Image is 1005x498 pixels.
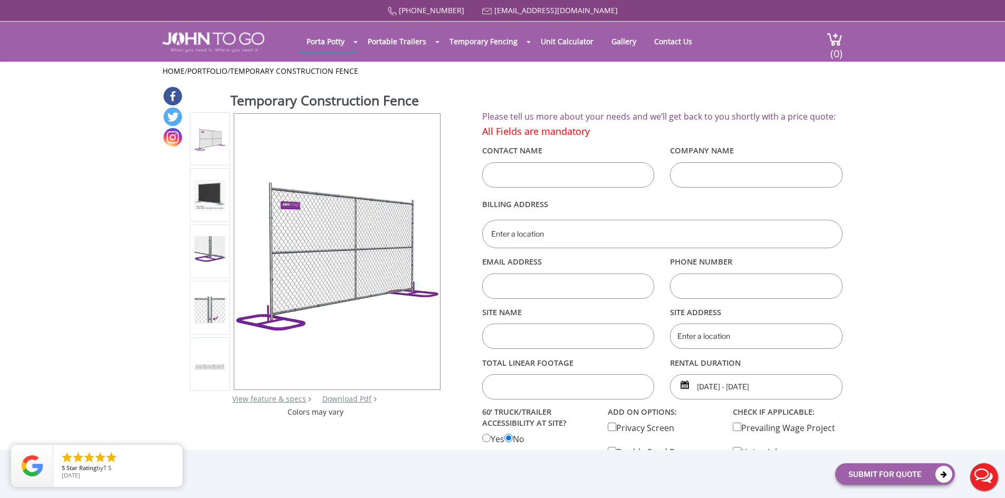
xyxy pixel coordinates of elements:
[72,451,84,464] li: 
[308,397,311,402] img: right arrow icon
[670,253,843,271] label: Phone Number
[733,404,843,419] label: check if applicable:
[482,303,655,321] label: Site Name
[482,354,655,372] label: Total linear footage
[670,303,843,321] label: Site Address
[963,456,1005,498] button: Live Chat
[646,31,700,52] a: Contact Us
[232,394,306,404] a: View feature & specs
[670,374,843,399] input: Start date | End date
[299,31,352,52] a: Porta Potty
[187,66,227,76] a: Portfolio
[482,192,843,217] label: Billing Address
[482,126,843,137] h4: All Fields are mandatory
[482,253,655,271] label: Email Address
[164,128,182,147] a: Instagram
[190,407,442,417] div: Colors may vary
[725,404,850,482] div: Prevailing Wage Project Union Job Tax Exempt/No Tax
[533,31,601,52] a: Unit Calculator
[194,362,225,373] img: Product
[162,66,843,76] ul: / /
[482,112,843,122] h2: Please tell us more about your needs and we’ll get back to you shortly with a price quote:
[374,397,377,402] img: chevron.png
[494,5,618,15] a: [EMAIL_ADDRESS][DOMAIN_NAME]
[194,123,225,154] img: Product
[62,471,80,479] span: [DATE]
[105,451,118,464] li: 
[827,32,843,46] img: cart a
[194,236,225,267] img: Product
[230,66,358,76] a: Temporary Construction Fence
[62,464,65,472] span: 5
[482,404,592,431] label: 60’ TRUCK/TRAILER ACCESSIBILITY AT SITE?
[670,354,843,372] label: rental duration
[103,464,111,472] span: T S
[474,404,600,497] div: Yes No Yes No
[830,38,843,61] span: (0)
[94,451,107,464] li: 
[162,32,264,52] img: JOHN to go
[164,108,182,126] a: Twitter
[670,142,843,160] label: Company Name
[322,394,371,404] a: Download Pdf
[62,465,174,472] span: by
[61,451,73,464] li: 
[234,149,440,354] img: Product
[194,292,225,323] img: Product
[482,142,655,160] label: Contact Name
[482,220,843,248] input: Enter a location
[83,451,95,464] li: 
[482,8,492,15] img: Mail
[360,31,434,52] a: Portable Trailers
[231,91,442,112] h1: Temporary Construction Fence
[22,455,43,476] img: Review Rating
[604,31,644,52] a: Gallery
[670,324,843,349] input: Enter a location
[442,31,525,52] a: Temporary Fencing
[194,180,225,211] img: Product
[600,404,725,494] div: Privacy Screen Double Sand Bags Wheels/Equipment Gates
[835,463,955,485] button: Submit For Quote
[608,404,717,419] label: add on options:
[388,7,397,16] img: Call
[399,5,464,15] a: [PHONE_NUMBER]
[162,66,185,76] a: Home
[164,87,182,105] a: Facebook
[66,464,97,472] span: Star Rating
